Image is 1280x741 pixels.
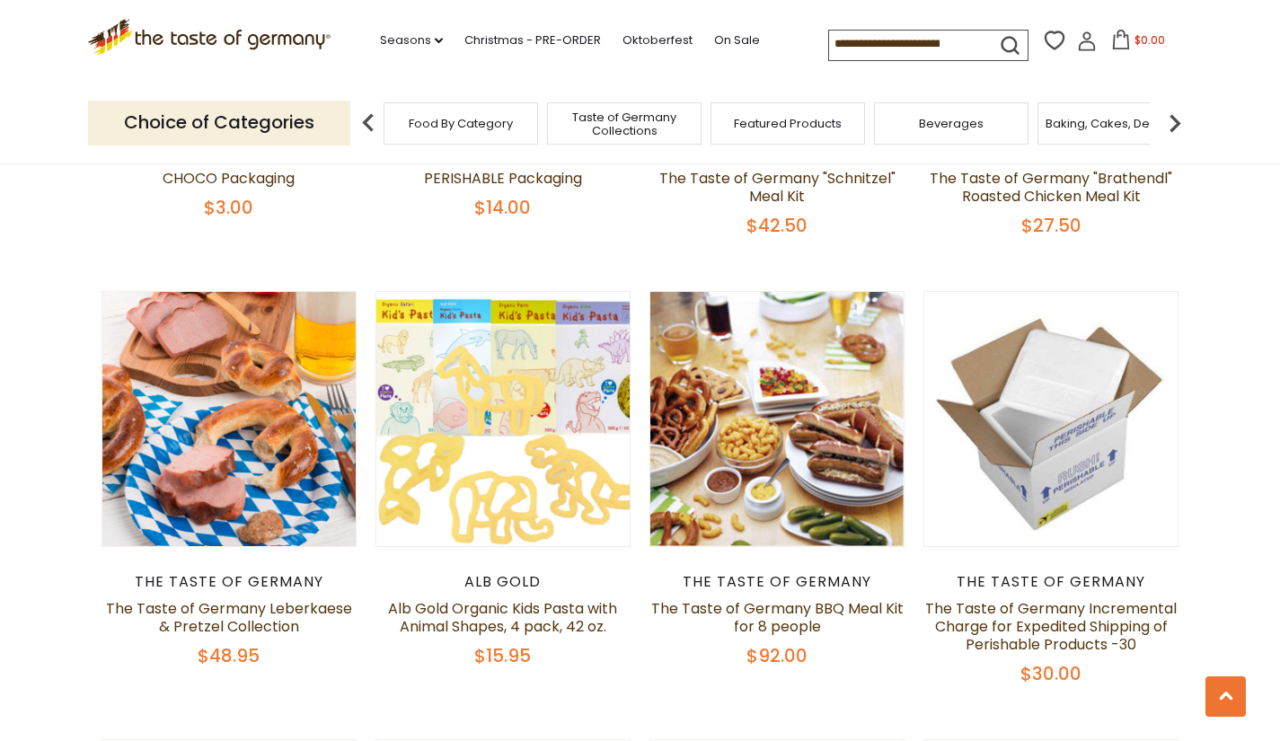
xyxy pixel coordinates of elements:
a: Featured Products [734,117,842,130]
a: CHOCO Packaging [163,168,295,189]
span: $30.00 [1020,661,1081,686]
span: $42.50 [746,213,808,238]
a: Baking, Cakes, Desserts [1046,117,1185,130]
div: The Taste of Germany [102,573,358,591]
a: PERISHABLE Packaging [424,168,582,189]
a: Taste of Germany Collections [552,110,696,137]
a: Seasons [380,31,443,50]
a: The Taste of Germany "Brathendl" Roasted Chicken Meal Kit [930,168,1172,207]
a: The Taste of Germany "Schnitzel" Meal Kit [659,168,896,207]
img: The Taste of Germany Leberkaese & Pretzel Collection [102,292,357,546]
a: The Taste of Germany Leberkaese & Pretzel Collection [106,598,352,637]
div: The Taste of Germany [923,573,1179,591]
a: Alb Gold Organic Kids Pasta with Animal Shapes, 4 pack, 42 oz. [388,598,617,637]
a: The Taste of Germany BBQ Meal Kit for 8 people [651,598,904,637]
img: The Taste of Germany BBQ Meal Kit for 8 people [650,292,905,546]
a: The Taste of Germany Incremental Charge for Expedited Shipping of Perishable Products -30 [925,598,1177,655]
button: $0.00 [1100,30,1177,57]
a: On Sale [714,31,760,50]
div: The Taste of Germany [649,573,905,591]
a: Food By Category [409,117,513,130]
span: $15.95 [474,643,531,668]
span: $14.00 [474,195,531,220]
img: next arrow [1157,105,1193,141]
a: Beverages [919,117,984,130]
div: Alb Gold [375,573,631,591]
a: Oktoberfest [622,31,693,50]
span: $48.95 [198,643,260,668]
img: The Taste of Germany Incremental Charge for Expedited Shipping of Perishable Products -30 [924,292,1178,546]
img: previous arrow [350,105,386,141]
span: $92.00 [746,643,808,668]
p: Choice of Categories [88,101,350,145]
span: $0.00 [1134,32,1165,48]
a: Christmas - PRE-ORDER [464,31,601,50]
span: $3.00 [204,195,253,220]
span: $27.50 [1021,213,1081,238]
img: Alb Gold Organic Kids Pasta with Animal Shapes, 4 pack, 42 oz. [376,292,631,546]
